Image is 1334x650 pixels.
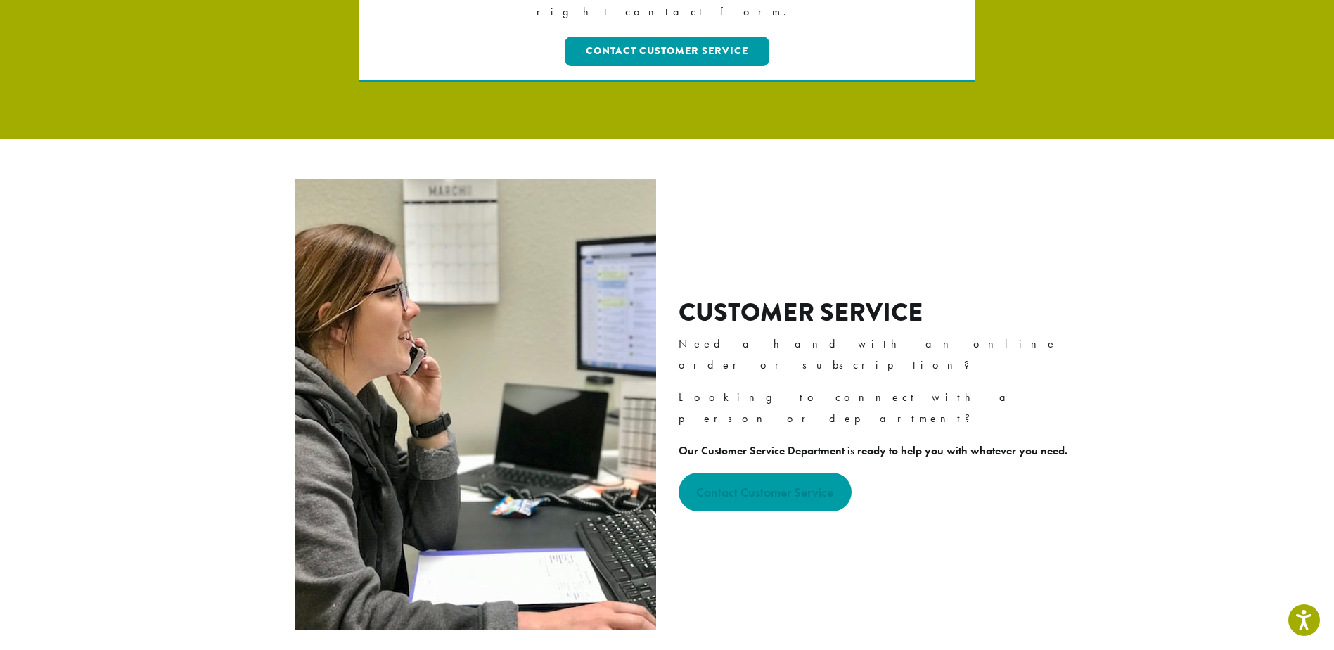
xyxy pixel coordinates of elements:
[565,37,769,66] a: Contact Customer Service
[679,473,852,511] a: Contact Customer Service
[679,333,1079,376] p: Need a hand with an online order or subscription?
[679,443,1067,458] strong: Our Customer Service Department is ready to help you with whatever you need.
[679,387,1079,429] p: Looking to connect with a person or department?
[679,298,1079,328] h2: Customer Service
[696,484,833,500] strong: Contact Customer Service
